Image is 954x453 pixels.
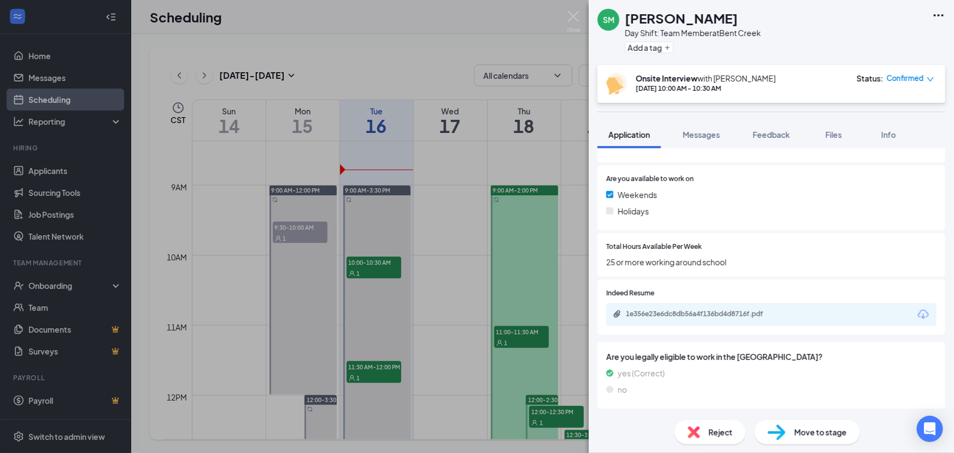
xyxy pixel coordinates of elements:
[636,84,776,93] div: [DATE] 10:00 AM - 10:30 AM
[636,73,776,84] div: with [PERSON_NAME]
[626,310,779,318] div: 1e356e23e6dc8db56a4f136bd4d8716f.pdf
[606,174,694,184] span: Are you available to work on
[606,256,937,268] span: 25 or more working around school
[664,44,671,51] svg: Plus
[881,130,896,140] span: Info
[606,242,702,252] span: Total Hours Available Per Week
[618,367,665,379] span: yes (Correct)
[857,73,883,84] div: Status :
[927,75,934,83] span: down
[618,205,649,217] span: Holidays
[917,416,943,442] div: Open Intercom Messenger
[917,308,930,321] svg: Download
[606,351,937,363] span: Are you legally eligible to work in the [GEOGRAPHIC_DATA]?
[709,426,733,438] span: Reject
[625,27,761,38] div: Day Shift: Team Member at Bent Creek
[636,73,698,83] b: Onsite Interview
[625,9,738,27] h1: [PERSON_NAME]
[618,384,627,396] span: no
[603,14,614,25] div: SM
[683,130,720,140] span: Messages
[606,288,654,299] span: Indeed Resume
[753,130,790,140] span: Feedback
[932,9,945,22] svg: Ellipses
[618,189,657,201] span: Weekends
[625,42,674,53] button: PlusAdd a tag
[613,310,790,320] a: Paperclip1e356e23e6dc8db56a4f136bd4d8716f.pdf
[613,310,622,318] svg: Paperclip
[826,130,842,140] span: Files
[887,73,924,84] span: Confirmed
[608,130,650,140] span: Application
[794,426,847,438] span: Move to stage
